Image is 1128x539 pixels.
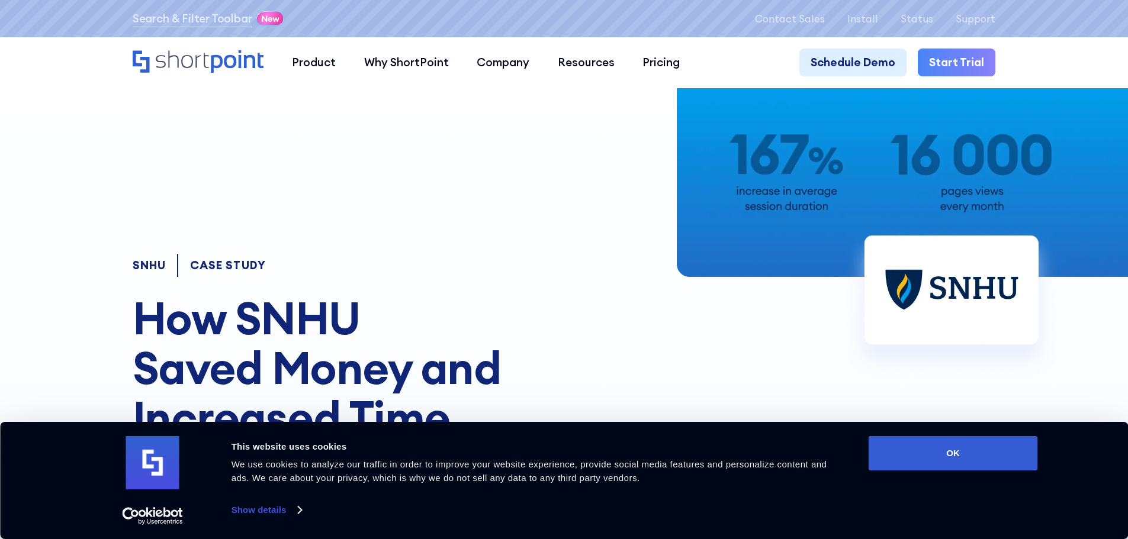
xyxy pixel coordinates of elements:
[629,49,695,77] a: Pricing
[232,501,301,519] a: Show details
[190,260,266,271] div: CASE STUDY
[292,54,336,71] div: Product
[847,13,878,24] a: Install
[133,50,263,75] a: Home
[918,49,995,77] a: Start Trial
[364,54,449,71] div: Why ShortPoint
[915,402,1128,539] iframe: Chat Widget
[642,54,680,71] div: Pricing
[558,54,615,71] div: Resources
[126,436,179,489] img: logo
[956,13,995,24] a: Support
[232,440,842,454] div: This website uses cookies
[755,13,825,24] a: Contact Sales
[462,49,544,77] a: Company
[232,459,827,483] span: We use cookies to analyze our traffic in order to improve your website experience, provide social...
[544,49,629,77] a: Resources
[101,507,204,525] a: Usercentrics Cookiebot - opens in a new window
[799,49,907,77] a: Schedule Demo
[477,54,529,71] div: Company
[869,436,1038,470] button: OK
[278,49,350,77] a: Product
[901,13,933,24] a: Status
[133,10,252,27] a: Search & Filter Toolbar
[133,260,166,271] div: SNHU
[350,49,463,77] a: Why ShortPoint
